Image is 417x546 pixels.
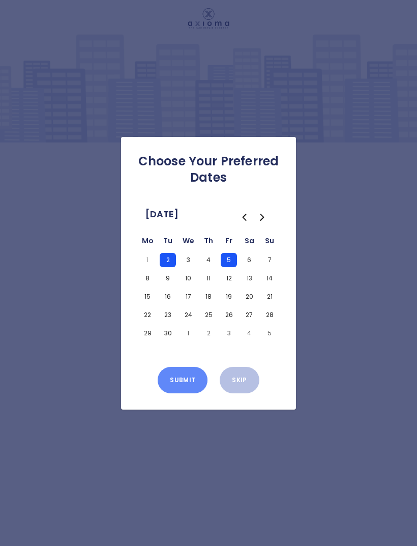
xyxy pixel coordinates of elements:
button: Saturday, October 4th, 2025 [241,326,257,340]
button: Wednesday, September 24th, 2025 [180,308,196,322]
button: Wednesday, September 10th, 2025 [180,271,196,285]
button: Wednesday, October 1st, 2025 [180,326,196,340]
h2: Choose Your Preferred Dates [129,153,288,186]
th: Thursday [198,235,219,251]
button: Skip [220,367,259,393]
button: Saturday, September 27th, 2025 [241,308,257,322]
button: Monday, September 29th, 2025 [139,326,156,340]
button: Monday, September 1st, 2025 [139,253,156,267]
button: Saturday, September 13th, 2025 [241,271,257,285]
button: Tuesday, September 9th, 2025 [160,271,176,285]
button: Thursday, September 4th, 2025 [200,253,217,267]
button: Tuesday, September 23rd, 2025 [160,308,176,322]
button: Friday, September 12th, 2025 [221,271,237,285]
table: September 2025 [137,235,280,342]
button: Friday, September 5th, 2025, selected [221,253,237,267]
button: Monday, September 8th, 2025 [139,271,156,285]
button: Friday, September 26th, 2025 [221,308,237,322]
button: Thursday, September 25th, 2025 [200,308,217,322]
button: Thursday, September 11th, 2025 [200,271,217,285]
button: Monday, September 22nd, 2025 [139,308,156,322]
span: [DATE] [145,206,178,222]
button: Thursday, September 18th, 2025 [200,290,217,304]
th: Tuesday [158,235,178,251]
button: Sunday, September 21st, 2025 [261,290,278,304]
th: Monday [137,235,158,251]
th: Friday [219,235,239,251]
button: Tuesday, September 2nd, 2025, selected [160,253,176,267]
th: Sunday [259,235,280,251]
button: Saturday, September 20th, 2025 [241,290,257,304]
button: Sunday, September 28th, 2025 [261,308,278,322]
button: Go to the Previous Month [235,208,253,226]
button: Friday, September 19th, 2025 [221,290,237,304]
button: Sunday, September 14th, 2025 [261,271,278,285]
button: Monday, September 15th, 2025 [139,290,156,304]
button: Friday, October 3rd, 2025 [221,326,237,340]
button: Sunday, October 5th, 2025 [261,326,278,340]
button: Submit [158,367,207,393]
button: Go to the Next Month [253,208,272,226]
img: Logo [188,8,229,28]
button: Tuesday, September 30th, 2025 [160,326,176,340]
th: Wednesday [178,235,198,251]
th: Saturday [239,235,259,251]
button: Thursday, October 2nd, 2025 [200,326,217,340]
button: Wednesday, September 3rd, 2025 [180,253,196,267]
button: Saturday, September 6th, 2025 [241,253,257,267]
button: Sunday, September 7th, 2025 [261,253,278,267]
button: Tuesday, September 16th, 2025 [160,290,176,304]
button: Wednesday, September 17th, 2025 [180,290,196,304]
